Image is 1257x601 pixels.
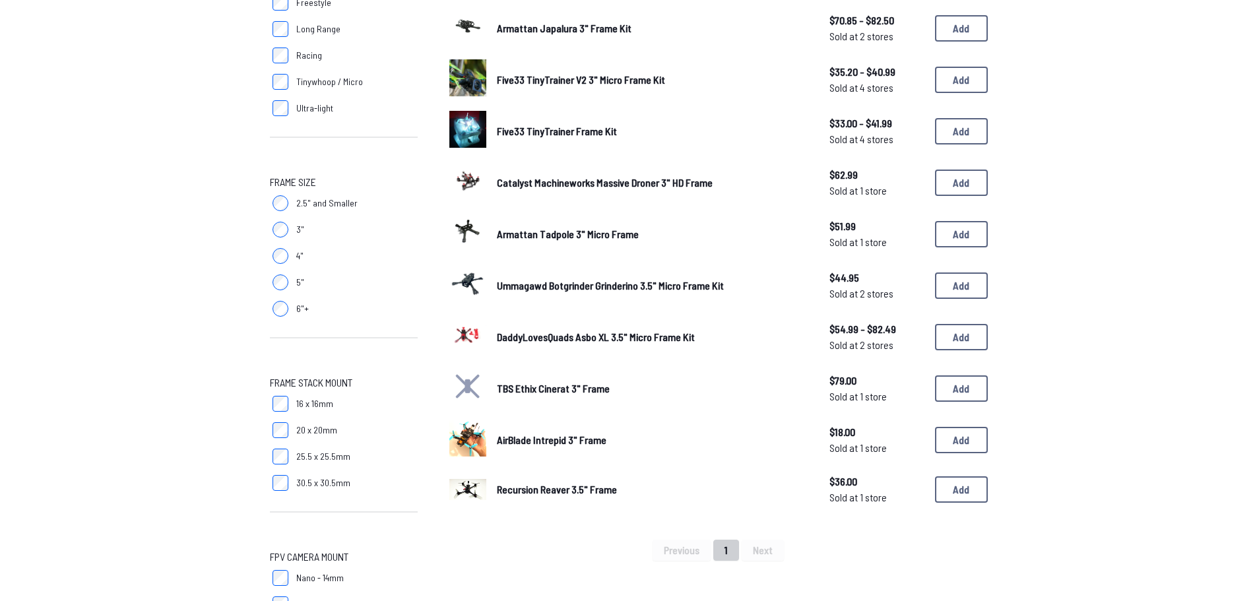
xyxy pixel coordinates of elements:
[449,59,486,96] img: image
[935,427,988,453] button: Add
[449,59,486,100] a: image
[449,111,486,148] img: image
[273,248,288,264] input: 4"
[829,440,924,456] span: Sold at 1 store
[497,483,617,495] span: Recursion Reaver 3.5" Frame
[497,381,808,396] a: TBS Ethix Cinerat 3" Frame
[829,218,924,234] span: $51.99
[497,433,606,446] span: AirBlade Intrepid 3" Frame
[829,474,924,490] span: $36.00
[449,479,486,501] img: image
[497,22,631,34] span: Armattan Japalura 3" Frame Kit
[449,214,486,255] a: image
[449,317,486,354] img: image
[497,228,639,240] span: Armattan Tadpole 3" Micro Frame
[296,197,358,210] span: 2.5" and Smaller
[497,123,808,139] a: Five33 TinyTrainer Frame Kit
[273,21,288,37] input: Long Range
[270,375,352,391] span: Frame Stack Mount
[296,571,344,585] span: Nano - 14mm
[296,397,333,410] span: 16 x 16mm
[497,382,610,395] span: TBS Ethix Cinerat 3" Frame
[829,389,924,404] span: Sold at 1 store
[935,170,988,196] button: Add
[449,471,486,508] a: image
[497,176,713,189] span: Catalyst Machineworks Massive Droner 3" HD Frame
[935,118,988,144] button: Add
[273,449,288,464] input: 25.5 x 25.5mm
[935,221,988,247] button: Add
[829,286,924,301] span: Sold at 2 stores
[935,324,988,350] button: Add
[497,278,808,294] a: Ummagawd Botgrinder Grinderino 3.5" Micro Frame Kit
[449,8,486,49] a: image
[449,214,486,251] img: image
[829,131,924,147] span: Sold at 4 stores
[270,549,348,565] span: FPV Camera Mount
[829,424,924,440] span: $18.00
[449,265,486,306] a: image
[270,174,316,190] span: Frame Size
[296,302,309,315] span: 6"+
[273,422,288,438] input: 20 x 20mm
[273,570,288,586] input: Nano - 14mm
[296,75,363,88] span: Tinywhoop / Micro
[497,331,695,343] span: DaddyLovesQuads Asbo XL 3.5" Micro Frame Kit
[829,270,924,286] span: $44.95
[273,274,288,290] input: 5"
[449,162,486,199] img: image
[296,22,340,36] span: Long Range
[497,482,808,497] a: Recursion Reaver 3.5" Frame
[829,234,924,250] span: Sold at 1 store
[273,74,288,90] input: Tinywhoop / Micro
[829,28,924,44] span: Sold at 2 stores
[829,167,924,183] span: $62.99
[829,183,924,199] span: Sold at 1 store
[449,8,486,45] img: image
[273,100,288,116] input: Ultra-light
[497,175,808,191] a: Catalyst Machineworks Massive Droner 3" HD Frame
[935,375,988,402] button: Add
[497,20,808,36] a: Armattan Japalura 3" Frame Kit
[449,162,486,203] a: image
[449,420,486,460] a: image
[296,249,304,263] span: 4"
[829,321,924,337] span: $54.99 - $82.49
[829,373,924,389] span: $79.00
[296,424,337,437] span: 20 x 20mm
[497,125,617,137] span: Five33 TinyTrainer Frame Kit
[497,279,724,292] span: Ummagawd Botgrinder Grinderino 3.5" Micro Frame Kit
[935,272,988,299] button: Add
[273,222,288,237] input: 3"
[449,420,486,457] img: image
[497,226,808,242] a: Armattan Tadpole 3" Micro Frame
[829,337,924,353] span: Sold at 2 stores
[497,72,808,88] a: Five33 TinyTrainer V2 3" Micro Frame Kit
[296,476,350,490] span: 30.5 x 30.5mm
[497,73,665,86] span: Five33 TinyTrainer V2 3" Micro Frame Kit
[296,276,304,289] span: 5"
[296,450,350,463] span: 25.5 x 25.5mm
[829,490,924,505] span: Sold at 1 store
[449,265,486,302] img: image
[296,49,322,62] span: Racing
[296,223,304,236] span: 3"
[449,111,486,152] a: image
[273,195,288,211] input: 2.5" and Smaller
[829,64,924,80] span: $35.20 - $40.99
[273,396,288,412] input: 16 x 16mm
[273,475,288,491] input: 30.5 x 30.5mm
[273,47,288,63] input: Racing
[449,317,486,358] a: image
[713,540,739,561] button: 1
[497,329,808,345] a: DaddyLovesQuads Asbo XL 3.5" Micro Frame Kit
[296,102,333,115] span: Ultra-light
[829,80,924,96] span: Sold at 4 stores
[935,67,988,93] button: Add
[829,13,924,28] span: $70.85 - $82.50
[829,115,924,131] span: $33.00 - $41.99
[273,301,288,317] input: 6"+
[497,432,808,448] a: AirBlade Intrepid 3" Frame
[935,476,988,503] button: Add
[935,15,988,42] button: Add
